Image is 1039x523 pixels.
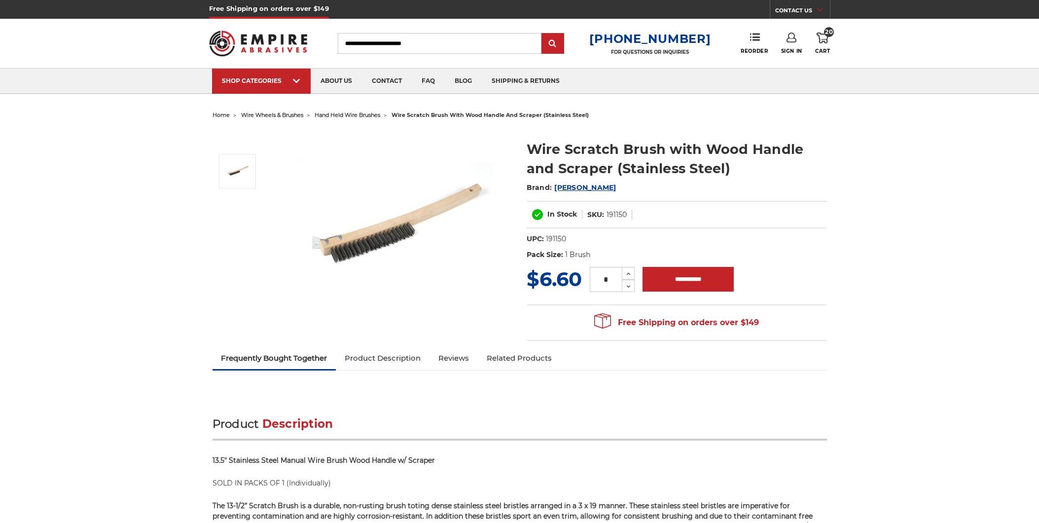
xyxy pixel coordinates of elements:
[362,69,412,94] a: contact
[565,250,590,260] dd: 1 Brush
[297,129,494,327] img: 13.5" scratch brush with scraper
[594,313,759,333] span: Free Shipping on orders over $149
[589,49,711,55] p: FOR QUESTIONS OR INQUIRIES
[311,69,362,94] a: about us
[815,48,830,54] span: Cart
[547,210,577,219] span: In Stock
[412,69,445,94] a: faq
[222,77,301,84] div: SHOP CATEGORIES
[209,24,308,63] img: Empire Abrasives
[815,33,830,54] a: 20 Cart
[527,250,563,260] dt: Pack Size:
[213,417,259,431] span: Product
[213,478,827,488] p: SOLD IN PACKS OF 1 (Individually)
[445,69,482,94] a: blog
[315,112,380,118] a: hand held wire brushes
[543,34,563,54] input: Submit
[607,210,627,220] dd: 191150
[589,32,711,46] a: [PHONE_NUMBER]
[824,27,834,37] span: 20
[781,48,802,54] span: Sign In
[478,347,561,369] a: Related Products
[225,159,250,184] img: 13.5" scratch brush with scraper
[262,417,333,431] span: Description
[241,112,303,118] a: wire wheels & brushes
[392,112,589,118] span: wire scratch brush with wood handle and scraper (stainless steel)
[213,112,230,118] a: home
[554,183,616,192] a: [PERSON_NAME]
[482,69,570,94] a: shipping & returns
[213,456,435,465] strong: 13.5" Stainless Steel Manual Wire Brush Wood Handle w/ Scraper
[587,210,604,220] dt: SKU:
[527,267,582,291] span: $6.60
[741,33,768,54] a: Reorder
[336,347,430,369] a: Product Description
[546,234,566,244] dd: 191150
[527,234,544,244] dt: UPC:
[430,347,478,369] a: Reviews
[213,347,336,369] a: Frequently Bought Together
[741,48,768,54] span: Reorder
[775,5,830,19] a: CONTACT US
[527,140,827,178] h1: Wire Scratch Brush with Wood Handle and Scraper (Stainless Steel)
[527,183,552,192] span: Brand:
